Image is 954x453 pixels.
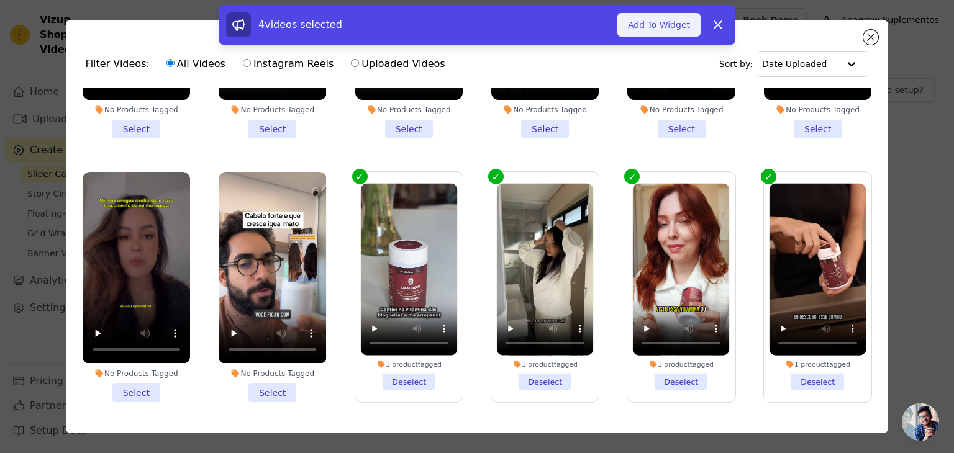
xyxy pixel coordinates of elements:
[719,51,869,77] div: Sort by:
[355,105,463,115] div: No Products Tagged
[617,13,701,37] button: Add To Widget
[902,403,939,441] a: Bate-papo aberto
[83,105,190,115] div: No Products Tagged
[86,50,452,78] div: Filter Videos:
[350,56,445,72] label: Uploaded Videos
[242,56,334,72] label: Instagram Reels
[633,361,730,369] div: 1 product tagged
[764,105,871,115] div: No Products Tagged
[83,369,190,379] div: No Products Tagged
[497,361,594,369] div: 1 product tagged
[219,369,326,379] div: No Products Tagged
[770,361,866,369] div: 1 product tagged
[258,19,342,30] span: 4 videos selected
[627,105,735,115] div: No Products Tagged
[491,105,599,115] div: No Products Tagged
[166,56,226,72] label: All Videos
[360,361,457,369] div: 1 product tagged
[219,105,326,115] div: No Products Tagged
